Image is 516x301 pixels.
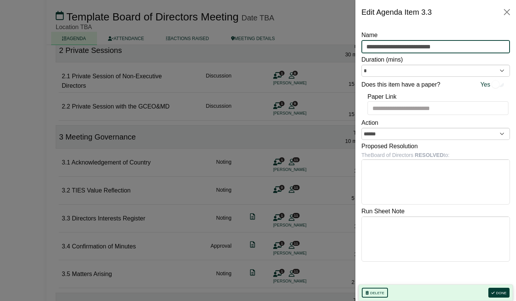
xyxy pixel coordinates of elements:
[361,30,378,40] label: Name
[361,6,432,18] div: Edit Agenda Item 3.3
[501,6,513,18] button: Close
[361,55,403,65] label: Duration (mins)
[361,151,510,159] div: The Board of Directors to:
[361,80,440,90] label: Does this item have a paper?
[361,141,418,151] label: Proposed Resolution
[415,152,444,158] b: RESOLVED
[361,118,378,128] label: Action
[480,80,490,90] span: Yes
[488,288,510,298] button: Done
[361,206,405,216] label: Run Sheet Note
[367,92,397,102] label: Paper Link
[362,288,388,298] button: Delete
